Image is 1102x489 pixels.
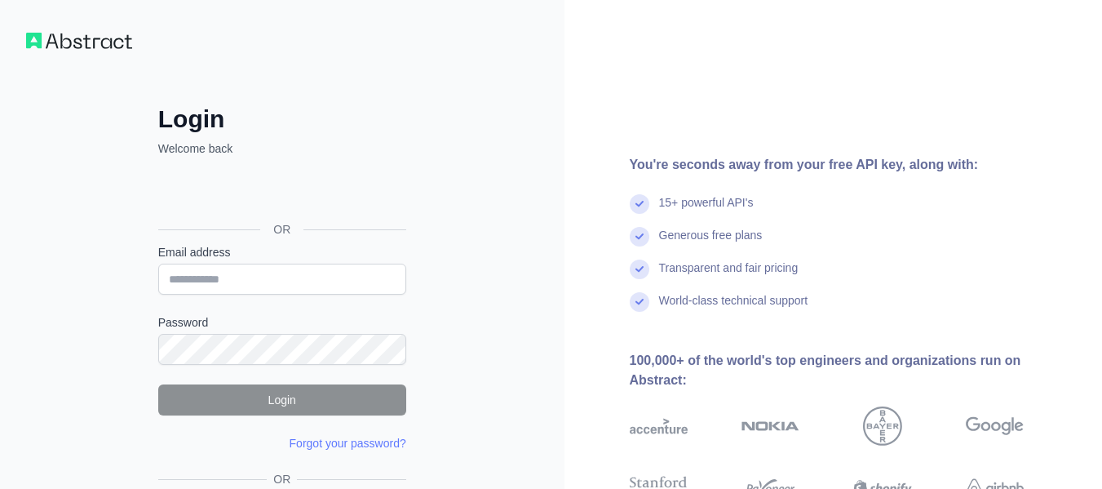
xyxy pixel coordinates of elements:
img: check mark [630,292,649,312]
button: Login [158,385,406,416]
div: World-class technical support [659,292,808,325]
label: Password [158,314,406,331]
img: nokia [741,407,799,446]
img: bayer [863,407,902,446]
div: 15+ powerful API's [659,194,754,227]
a: Forgot your password? [290,437,406,450]
iframe: Sign in with Google Button [150,175,411,211]
div: Transparent and fair pricing [659,260,799,292]
div: You're seconds away from your free API key, along with: [630,155,1077,175]
div: Generous free plans [659,227,763,260]
img: google [966,407,1024,446]
img: accenture [630,407,688,446]
img: Workflow [26,33,132,49]
h2: Login [158,104,406,134]
img: check mark [630,260,649,279]
label: Email address [158,244,406,260]
span: OR [260,221,303,238]
div: 100,000+ of the world's top engineers and organizations run on Abstract: [630,351,1077,390]
span: OR [267,471,297,487]
p: Welcome back [158,140,406,157]
img: check mark [630,227,649,247]
img: check mark [630,194,649,214]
